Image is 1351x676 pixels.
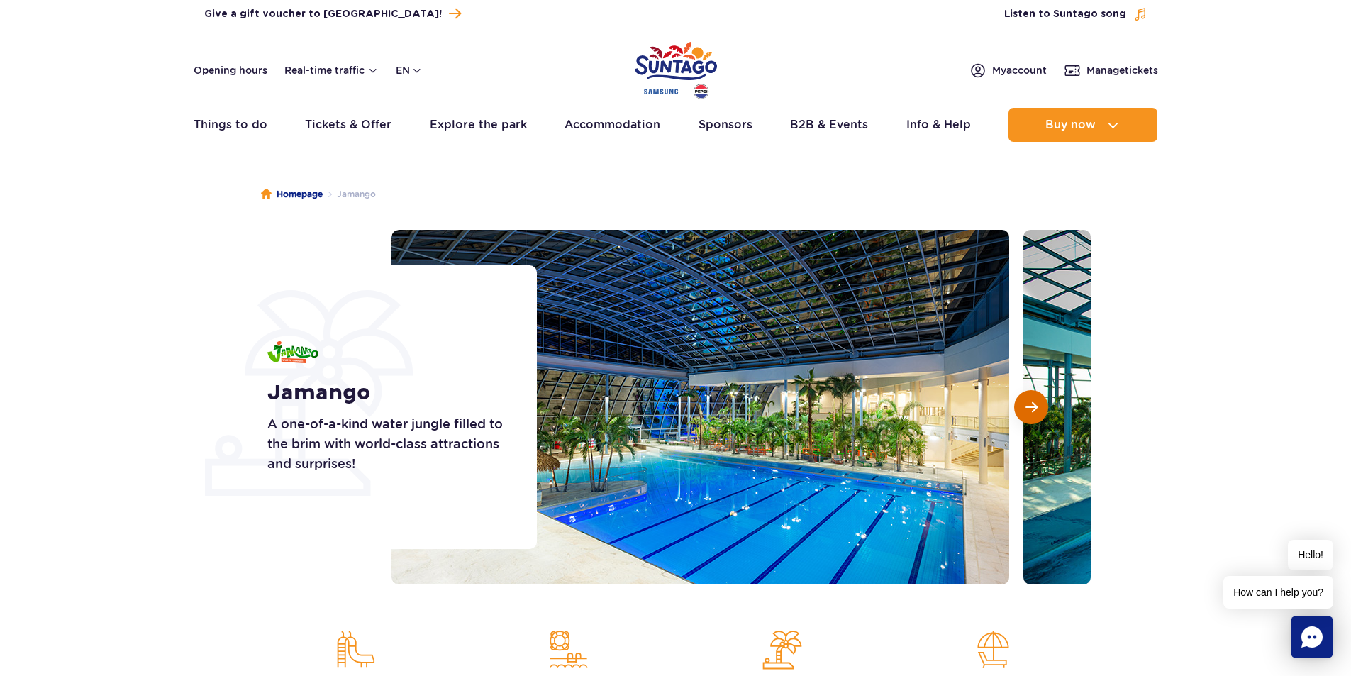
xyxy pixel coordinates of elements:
[992,63,1047,77] span: My account
[565,108,660,142] a: Accommodation
[194,108,267,142] a: Things to do
[1064,62,1158,79] a: Managetickets
[1008,108,1157,142] button: Buy now
[1086,63,1158,77] span: Manage tickets
[635,35,717,101] a: Park of Poland
[1014,390,1048,424] button: Next slide
[204,4,461,23] a: Give a gift voucher to [GEOGRAPHIC_DATA]!
[323,187,376,201] li: Jamango
[284,65,379,76] button: Real-time traffic
[267,380,505,406] h1: Jamango
[305,108,391,142] a: Tickets & Offer
[969,62,1047,79] a: Myaccount
[267,341,318,363] img: Jamango
[699,108,752,142] a: Sponsors
[1004,7,1147,21] button: Listen to Suntago song
[194,63,267,77] a: Opening hours
[1223,576,1333,609] span: How can I help you?
[267,414,505,474] p: A one-of-a-kind water jungle filled to the brim with world-class attractions and surprises!
[1045,118,1096,131] span: Buy now
[204,7,442,21] span: Give a gift voucher to [GEOGRAPHIC_DATA]!
[1291,616,1333,658] div: Chat
[396,63,423,77] button: en
[1004,7,1126,21] span: Listen to Suntago song
[430,108,527,142] a: Explore the park
[790,108,868,142] a: B2B & Events
[1288,540,1333,570] span: Hello!
[261,187,323,201] a: Homepage
[906,108,971,142] a: Info & Help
